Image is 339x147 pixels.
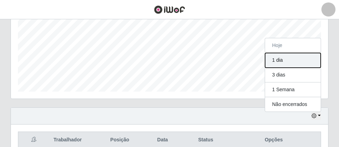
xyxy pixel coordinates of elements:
[265,38,321,53] button: Hoje
[265,68,321,82] button: 3 dias
[154,5,185,14] img: CoreUI Logo
[265,82,321,97] button: 1 Semana
[265,53,321,68] button: 1 dia
[265,97,321,112] button: Não encerrados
